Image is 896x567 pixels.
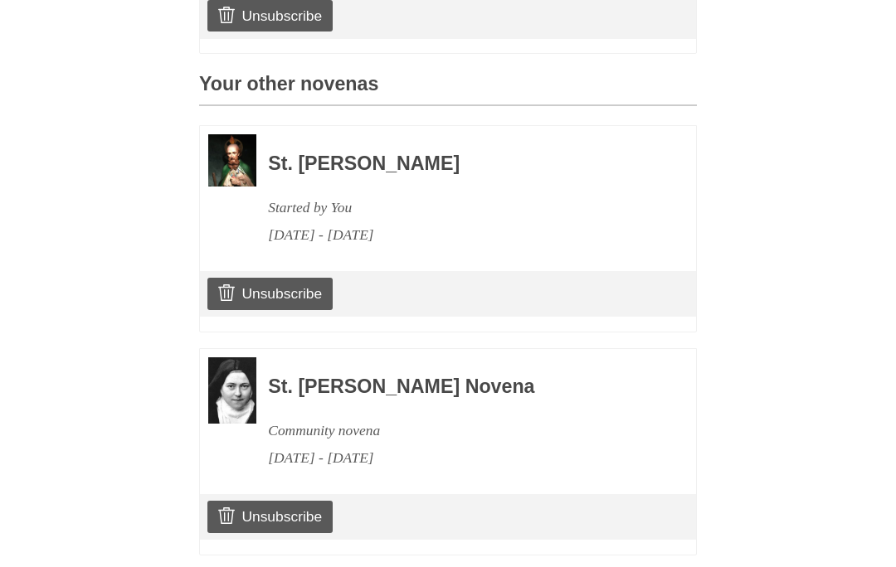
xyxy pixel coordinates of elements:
[268,153,651,175] h3: St. [PERSON_NAME]
[268,376,651,398] h3: St. [PERSON_NAME] Novena
[208,134,256,187] img: Novena image
[208,357,256,424] img: Novena image
[268,417,651,444] div: Community novena
[199,74,697,106] h3: Your other novenas
[268,194,651,221] div: Started by You
[207,278,333,309] a: Unsubscribe
[268,444,651,472] div: [DATE] - [DATE]
[207,501,333,532] a: Unsubscribe
[268,221,651,249] div: [DATE] - [DATE]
